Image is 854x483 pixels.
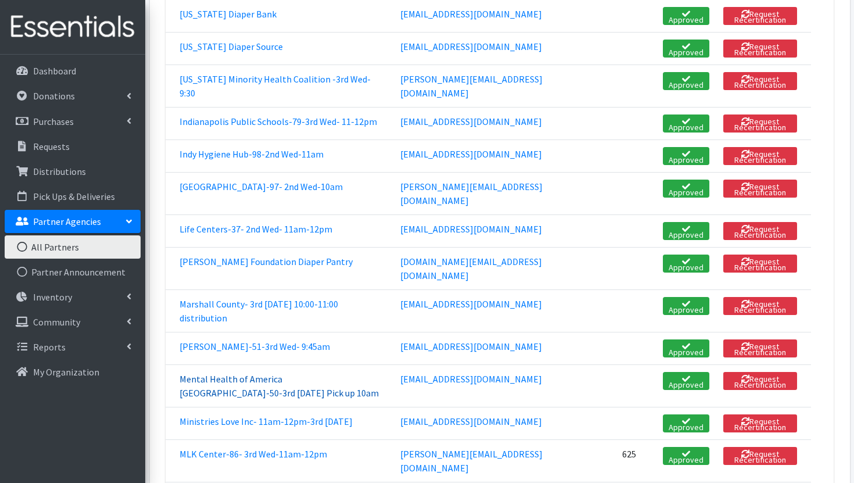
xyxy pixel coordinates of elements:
a: [EMAIL_ADDRESS][DOMAIN_NAME] [400,223,542,235]
a: [PERSON_NAME][EMAIL_ADDRESS][DOMAIN_NAME] [400,448,543,474]
a: Pick Ups & Deliveries [5,185,141,208]
p: Community [33,316,80,328]
a: [EMAIL_ADDRESS][DOMAIN_NAME] [400,416,542,427]
button: Request Recertification [723,222,797,240]
a: [EMAIL_ADDRESS][DOMAIN_NAME] [400,341,542,352]
p: Purchases [33,116,74,127]
a: Approved [663,180,709,198]
a: Approved [663,40,709,58]
a: [GEOGRAPHIC_DATA]-97- 2nd Wed-10am [180,181,343,192]
p: Reports [33,341,66,353]
a: Partner Announcement [5,260,141,284]
a: [EMAIL_ADDRESS][DOMAIN_NAME] [400,298,542,310]
p: My Organization [33,366,99,378]
a: Approved [663,372,709,390]
p: Pick Ups & Deliveries [33,191,115,202]
a: Approved [663,339,709,357]
a: Donations [5,84,141,108]
button: Request Recertification [723,115,797,133]
p: Donations [33,90,75,102]
a: Approved [663,255,709,273]
a: Approved [663,447,709,465]
a: [DOMAIN_NAME][EMAIL_ADDRESS][DOMAIN_NAME] [400,256,542,281]
a: Requests [5,135,141,158]
a: [US_STATE] Diaper Source [180,41,283,52]
a: [PERSON_NAME][EMAIL_ADDRESS][DOMAIN_NAME] [400,73,543,99]
a: Indy Hygiene Hub-98-2nd Wed-11am [180,148,324,160]
a: Approved [663,115,709,133]
a: [PERSON_NAME][EMAIL_ADDRESS][DOMAIN_NAME] [400,181,543,206]
button: Request Recertification [723,72,797,90]
button: Request Recertification [723,255,797,273]
a: Purchases [5,110,141,133]
p: Distributions [33,166,86,177]
p: Partner Agencies [33,216,101,227]
a: Community [5,310,141,334]
a: [PERSON_NAME]-51-3rd Wed- 9:45am [180,341,330,352]
button: Request Recertification [723,180,797,198]
a: Mental Health of America [GEOGRAPHIC_DATA]-50-3rd [DATE] Pick up 10am [180,373,379,399]
a: Marshall County- 3rd [DATE] 10:00-11:00 distribution [180,298,338,324]
a: [EMAIL_ADDRESS][DOMAIN_NAME] [400,116,542,127]
a: Life Centers-37- 2nd Wed- 11am-12pm [180,223,332,235]
a: Approved [663,297,709,315]
button: Request Recertification [723,147,797,165]
p: Requests [33,141,70,152]
a: [PERSON_NAME] Foundation Diaper Pantry [180,256,353,267]
a: [US_STATE] Diaper Bank [180,8,277,20]
a: [EMAIL_ADDRESS][DOMAIN_NAME] [400,373,542,385]
a: Approved [663,7,709,25]
p: Inventory [33,291,72,303]
button: Request Recertification [723,7,797,25]
a: Approved [663,222,709,240]
p: Dashboard [33,65,76,77]
a: Indianapolis Public Schools-79-3rd Wed- 11-12pm [180,116,377,127]
button: Request Recertification [723,447,797,465]
a: [EMAIL_ADDRESS][DOMAIN_NAME] [400,8,542,20]
button: Request Recertification [723,297,797,315]
button: Request Recertification [723,40,797,58]
button: Request Recertification [723,339,797,357]
a: Approved [663,72,709,90]
img: HumanEssentials [5,8,141,46]
a: Inventory [5,285,141,309]
a: Partner Agencies [5,210,141,233]
a: My Organization [5,360,141,384]
a: Approved [663,147,709,165]
button: Request Recertification [723,372,797,390]
a: [US_STATE] Minority Health Coalition -3rd Wed-9:30 [180,73,371,99]
a: All Partners [5,235,141,259]
button: Request Recertification [723,414,797,432]
a: Dashboard [5,59,141,83]
a: [EMAIL_ADDRESS][DOMAIN_NAME] [400,148,542,160]
a: MLK Center-86- 3rd Wed-11am-12pm [180,448,327,460]
a: Reports [5,335,141,359]
a: Approved [663,414,709,432]
a: [EMAIL_ADDRESS][DOMAIN_NAME] [400,41,542,52]
a: Distributions [5,160,141,183]
td: 625 [615,439,656,482]
a: Ministries Love Inc- 11am-12pm-3rd [DATE] [180,416,353,427]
